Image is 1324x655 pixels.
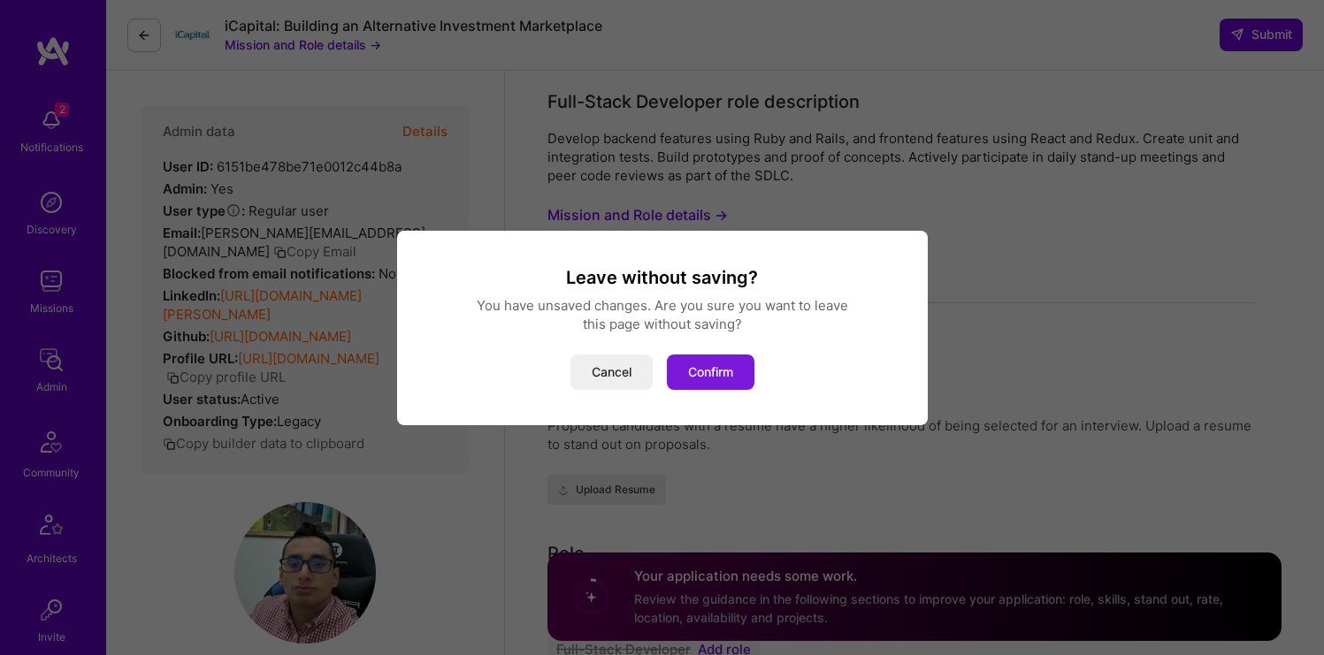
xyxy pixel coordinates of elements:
h3: Leave without saving? [418,266,907,289]
div: this page without saving? [418,315,907,333]
div: modal [397,231,928,425]
div: You have unsaved changes. Are you sure you want to leave [418,296,907,315]
button: Confirm [667,354,754,390]
button: Cancel [570,354,653,390]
